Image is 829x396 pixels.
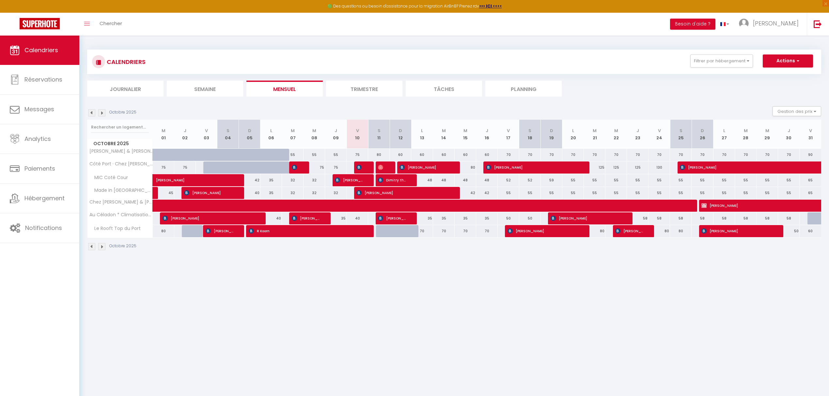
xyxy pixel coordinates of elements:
span: [PERSON_NAME] [680,161,785,174]
th: 27 [713,120,735,149]
div: 55 [282,149,304,161]
div: 50 [498,212,519,224]
div: 60 [455,149,476,161]
img: logout [814,20,822,28]
div: 125 [584,161,605,174]
div: 75 [174,161,196,174]
span: [PERSON_NAME] [753,19,799,27]
abbr: M [744,128,748,134]
div: 58 [692,212,713,224]
th: 20 [562,120,584,149]
div: 80 [670,225,692,237]
div: 70 [519,149,541,161]
div: 35 [260,187,282,199]
th: 16 [476,120,498,149]
th: 28 [735,120,757,149]
th: 13 [411,120,433,149]
abbr: V [507,128,510,134]
div: 58 [757,212,778,224]
abbr: M [593,128,597,134]
div: 60 [476,149,498,161]
div: 35 [433,212,455,224]
abbr: L [270,128,272,134]
a: ... [PERSON_NAME] [734,13,807,36]
abbr: J [788,128,790,134]
span: Analytics [24,135,51,143]
abbr: S [227,128,229,134]
div: 80 [584,225,605,237]
abbr: S [378,128,381,134]
abbr: V [809,128,812,134]
div: 55 [304,149,325,161]
abbr: L [572,128,574,134]
div: 50 [778,225,800,237]
li: Semaine [167,81,243,97]
span: Chez [PERSON_NAME] & [PERSON_NAME] Canal [88,200,154,205]
th: 09 [325,120,347,149]
div: 55 [627,187,649,199]
span: Côté Port · Chez [PERSON_NAME] & [PERSON_NAME] Port [88,161,154,166]
div: 70 [713,149,735,161]
img: ... [739,19,749,28]
div: 40 [239,187,260,199]
span: [PERSON_NAME] [551,212,622,224]
div: 60 [411,149,433,161]
span: Notifications [25,224,62,232]
div: 125 [627,161,649,174]
div: 55 [713,174,735,186]
div: 32 [282,174,304,186]
span: [PERSON_NAME] [356,161,364,174]
abbr: M [463,128,467,134]
strong: >>> ICI <<<< [479,3,502,9]
th: 31 [800,120,821,149]
a: [PERSON_NAME] [153,174,174,187]
div: 32 [304,187,325,199]
div: 70 [562,149,584,161]
th: 07 [282,120,304,149]
div: 55 [649,187,670,199]
div: 75 [347,149,368,161]
th: 08 [304,120,325,149]
div: 75 [153,161,174,174]
div: 58 [778,212,800,224]
div: 35 [325,212,347,224]
div: 90 [800,149,821,161]
div: 55 [584,187,605,199]
div: 35 [411,212,433,224]
abbr: J [335,128,337,134]
div: 48 [411,174,433,186]
span: R Koorn [249,225,364,237]
div: 48 [433,174,455,186]
abbr: M [162,128,165,134]
th: 21 [584,120,605,149]
div: 70 [670,149,692,161]
abbr: S [528,128,531,134]
div: 58 [670,212,692,224]
div: 80 [649,225,670,237]
div: 55 [692,174,713,186]
div: 35 [260,174,282,186]
p: Octobre 2025 [109,109,136,115]
div: 45 [153,187,174,199]
span: [PERSON_NAME] [486,161,579,174]
span: [PERSON_NAME] [156,171,216,183]
div: 70 [778,149,800,161]
div: 55 [498,187,519,199]
div: 55 [541,187,562,199]
div: 55 [584,174,605,186]
div: 55 [713,187,735,199]
div: 42 [455,187,476,199]
div: 55 [562,187,584,199]
li: Planning [485,81,562,97]
th: 01 [153,120,174,149]
span: Hébergement [24,194,65,202]
div: 55 [670,174,692,186]
div: 75 [325,161,347,174]
div: 55 [325,149,347,161]
li: Mensuel [246,81,323,97]
div: 32 [325,187,347,199]
div: 55 [735,187,757,199]
div: 70 [605,149,627,161]
abbr: M [765,128,769,134]
li: Tâches [406,81,482,97]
